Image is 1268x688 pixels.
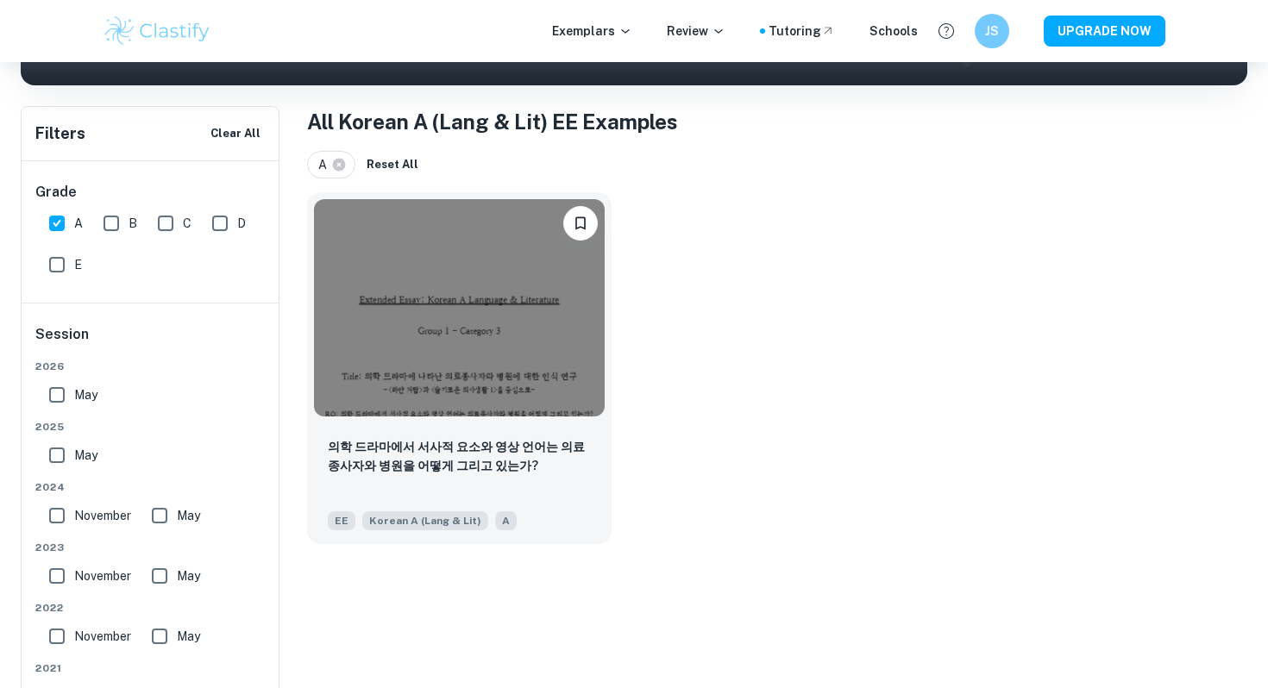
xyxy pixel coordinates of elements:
span: May [74,446,97,465]
span: November [74,506,131,525]
button: Reset All [362,152,423,178]
span: A [74,214,83,233]
a: Bookmark의학 드라마에서 서사적 요소와 영상 언어는 의료종사자와 병원을 어떻게 그리고 있는가?EEKorean A (Lang & Lit)A [307,192,612,544]
span: November [74,627,131,646]
div: A [307,151,355,178]
span: A [495,511,517,530]
a: Tutoring [769,22,835,41]
span: D [237,214,246,233]
span: May [74,385,97,404]
p: Exemplars [552,22,632,41]
span: E [74,255,82,274]
span: May [177,627,200,646]
button: Clear All [206,121,265,147]
span: 2023 [35,540,267,555]
button: Bookmark [563,206,598,241]
button: Help and Feedback [932,16,961,46]
span: Korean A (Lang & Lit) [362,511,488,530]
h6: Grade [35,182,267,203]
span: May [177,506,200,525]
p: Review [667,22,725,41]
button: JS [975,14,1009,48]
img: Clastify logo [103,14,212,48]
h1: All Korean A (Lang & Lit) EE Examples [307,106,1247,137]
img: Korean A (Lang & Lit) EE example thumbnail: 의학 드라마에서 서사적 요소와 영상 언어는 의료종사자와 병원을 어떻게 그 [314,199,605,416]
span: 2025 [35,419,267,435]
span: B [129,214,137,233]
button: UPGRADE NOW [1044,16,1165,47]
h6: Filters [35,122,85,146]
a: Schools [869,22,918,41]
h6: Session [35,324,267,359]
span: EE [328,511,355,530]
span: A [318,155,335,174]
span: 2021 [35,660,267,676]
h6: JS [982,22,1002,41]
span: 2026 [35,359,267,374]
span: May [177,566,200,585]
span: 2024 [35,479,267,495]
span: November [74,566,131,585]
span: C [183,214,191,233]
span: 2022 [35,600,267,616]
p: 의학 드라마에서 서사적 요소와 영상 언어는 의료종사자와 병원을 어떻게 그리고 있는가? [328,437,591,475]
